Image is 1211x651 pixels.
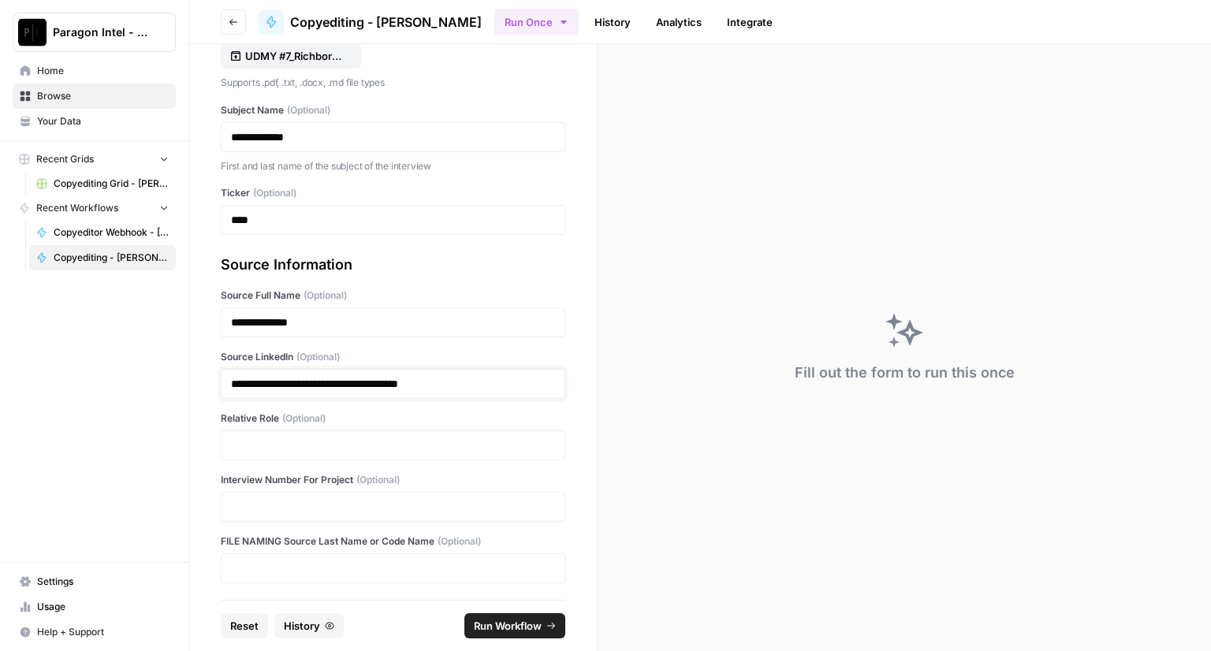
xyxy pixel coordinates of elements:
[296,350,340,364] span: (Optional)
[37,89,169,103] span: Browse
[13,594,176,619] a: Usage
[36,152,94,166] span: Recent Grids
[356,473,400,487] span: (Optional)
[221,43,361,69] button: UDMY #7_Richboro_Raw Transcript.docx
[221,534,565,549] label: FILE NAMING Source Last Name or Code Name
[53,24,148,40] span: Paragon Intel - Copyediting
[221,158,565,174] p: First and last name of the subject of the interview
[13,58,176,84] a: Home
[221,75,565,91] p: Supports .pdf, .txt, .docx, .md file types
[54,225,169,240] span: Copyeditor Webhook - [PERSON_NAME]
[795,362,1015,384] div: Fill out the form to run this once
[54,251,169,265] span: Copyediting - [PERSON_NAME]
[29,245,176,270] a: Copyediting - [PERSON_NAME]
[37,625,169,639] span: Help + Support
[287,103,330,117] span: (Optional)
[18,18,47,46] img: Paragon Intel - Copyediting Logo
[259,9,482,35] a: Copyediting - [PERSON_NAME]
[474,618,542,634] span: Run Workflow
[54,177,169,191] span: Copyediting Grid - [PERSON_NAME]
[13,569,176,594] a: Settings
[29,171,176,196] a: Copyediting Grid - [PERSON_NAME]
[37,575,169,589] span: Settings
[37,114,169,128] span: Your Data
[221,186,565,200] label: Ticker
[253,186,296,200] span: (Optional)
[36,201,118,215] span: Recent Workflows
[13,109,176,134] a: Your Data
[304,288,347,303] span: (Optional)
[37,64,169,78] span: Home
[221,473,565,487] label: Interview Number For Project
[245,48,346,64] p: UDMY #7_Richboro_Raw Transcript.docx
[221,613,268,638] button: Reset
[13,84,176,109] a: Browse
[494,9,579,35] button: Run Once
[464,613,565,638] button: Run Workflow
[221,350,565,364] label: Source LinkedIn
[717,9,782,35] a: Integrate
[13,619,176,645] button: Help + Support
[221,103,565,117] label: Subject Name
[646,9,711,35] a: Analytics
[290,13,482,32] span: Copyediting - [PERSON_NAME]
[221,254,565,276] div: Source Information
[221,288,565,303] label: Source Full Name
[585,9,640,35] a: History
[284,618,320,634] span: History
[282,411,326,426] span: (Optional)
[230,618,259,634] span: Reset
[29,220,176,245] a: Copyeditor Webhook - [PERSON_NAME]
[13,196,176,220] button: Recent Workflows
[221,411,565,426] label: Relative Role
[438,534,481,549] span: (Optional)
[37,600,169,614] span: Usage
[274,613,344,638] button: History
[13,147,176,171] button: Recent Grids
[13,13,176,52] button: Workspace: Paragon Intel - Copyediting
